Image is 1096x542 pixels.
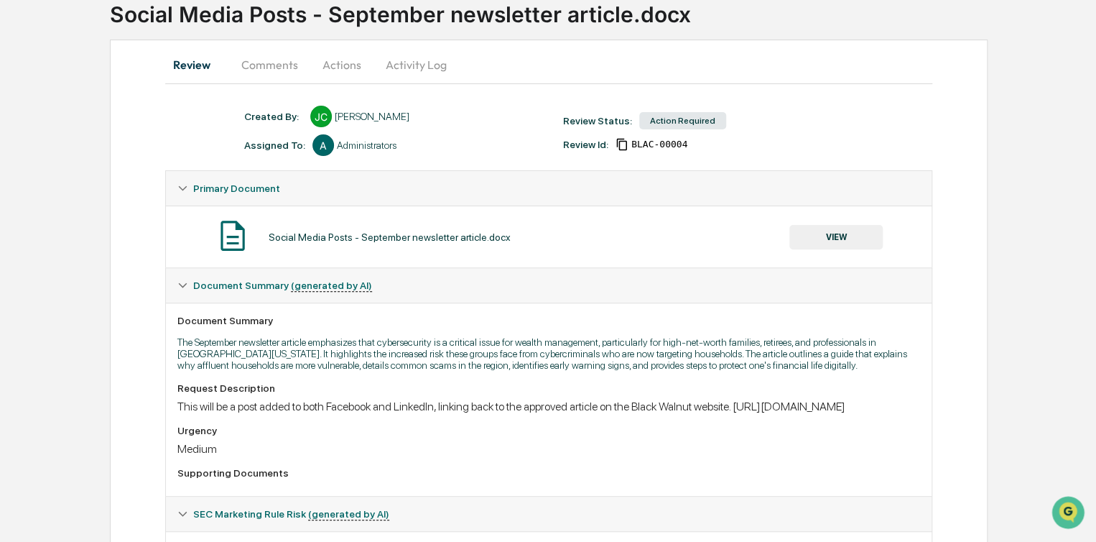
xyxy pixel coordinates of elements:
div: Request Description [177,382,920,394]
div: Urgency [177,425,920,436]
div: Document Summary (generated by AI) [166,303,932,496]
div: Review Status: [563,115,632,127]
a: 🖐️Preclearance [9,175,98,201]
a: 🗄️Attestations [98,175,184,201]
div: [PERSON_NAME] [335,111,409,122]
a: Powered byPylon [101,243,174,254]
div: Start new chat [49,110,236,124]
p: How can we help? [14,30,261,53]
img: Document Icon [215,218,251,254]
div: JC [310,106,332,127]
div: Administrators [337,139,396,151]
div: Created By: ‎ ‎ [244,111,303,122]
div: Primary Document [166,206,932,267]
div: 🗄️ [104,183,116,194]
div: 🔎 [14,210,26,221]
div: Action Required [639,112,726,129]
div: We're available if you need us! [49,124,182,136]
span: Attestations [119,181,178,196]
div: Assigned To: [244,139,305,151]
span: Pylon [143,244,174,254]
span: Document Summary [193,280,372,291]
a: 🔎Data Lookup [9,203,96,229]
div: secondary tabs example [165,47,932,82]
span: Data Lookup [29,208,90,223]
div: Review Id: [563,139,608,150]
span: 7362a735-a806-4d59-864a-8e7914cb7c47 [631,139,687,150]
div: Document Summary (generated by AI) [166,268,932,303]
button: Comments [230,47,310,82]
button: Activity Log [374,47,458,82]
div: Supporting Documents [177,467,920,479]
u: (generated by AI) [308,508,389,520]
u: (generated by AI) [291,280,372,292]
button: Actions [310,47,374,82]
img: 1746055101610-c473b297-6a78-478c-a979-82029cc54cd1 [14,110,40,136]
div: This will be a post added to both Facebook and LinkedIn, linking back to the approved article on ... [177,400,920,413]
div: Medium [177,442,920,456]
iframe: Open customer support [1050,495,1089,533]
button: VIEW [789,225,883,249]
div: 🖐️ [14,183,26,194]
button: Start new chat [244,114,261,132]
span: SEC Marketing Rule Risk [193,508,389,520]
p: The September newsletter article emphasizes that cybersecurity is a critical issue for wealth man... [177,336,920,371]
div: Social Media Posts - September newsletter article.docx [269,231,511,243]
div: Primary Document [166,171,932,206]
div: Document Summary [177,315,920,326]
div: A [312,134,334,156]
span: Preclearance [29,181,93,196]
span: Primary Document [193,183,280,194]
div: SEC Marketing Rule Risk (generated by AI) [166,497,932,531]
button: Review [165,47,230,82]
